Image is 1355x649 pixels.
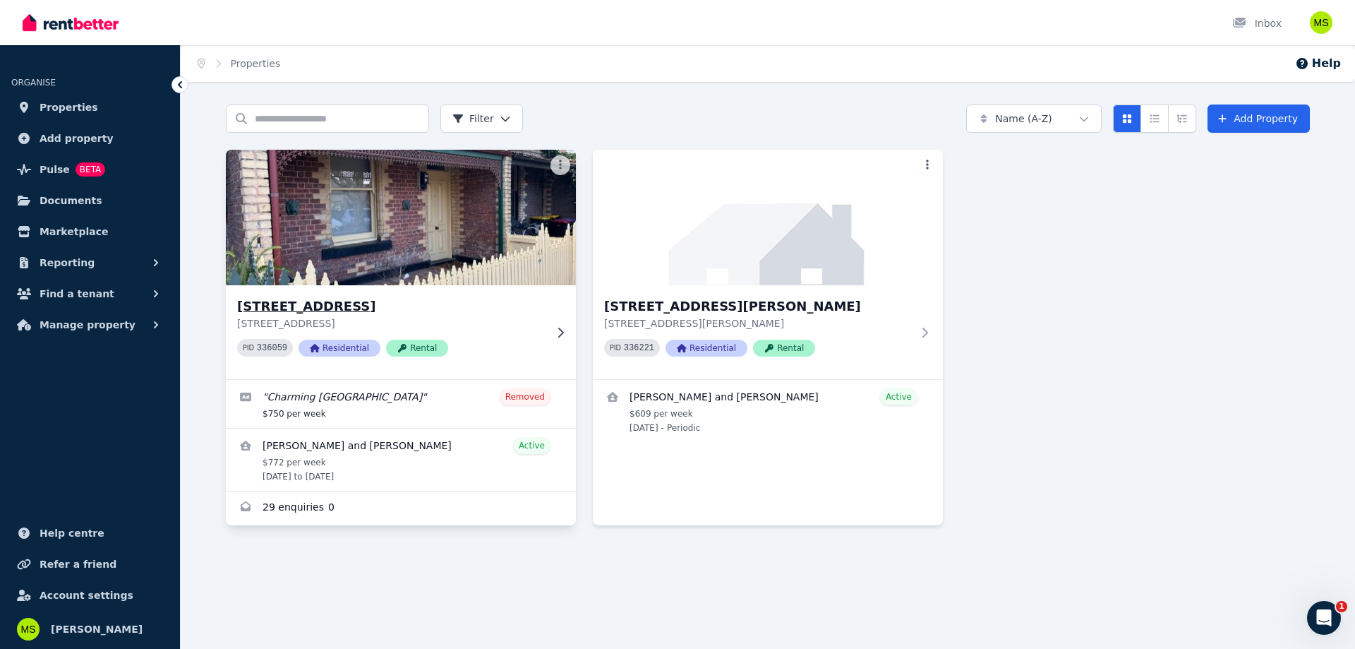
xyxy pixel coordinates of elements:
div: Inbox [1232,16,1282,30]
button: Name (A-Z) [966,105,1102,133]
a: 43 York Street, Fitzroy North[STREET_ADDRESS][STREET_ADDRESS]PID 336059ResidentialRental [226,150,576,379]
small: PID [243,344,254,352]
button: Reporting [11,249,169,277]
a: View details for David Newman and Laura Giannangelo [593,380,943,442]
span: Refer a friend [40,556,116,573]
span: Manage property [40,316,135,333]
span: Name (A-Z) [995,112,1052,126]
span: BETA [76,162,105,177]
a: 206A Wilding Street, Doubleview[STREET_ADDRESS][PERSON_NAME][STREET_ADDRESS][PERSON_NAME]PID 3362... [593,150,943,379]
span: [PERSON_NAME] [51,621,143,638]
img: 43 York Street, Fitzroy North [217,146,585,289]
img: 206A Wilding Street, Doubleview [593,150,943,285]
a: Add property [11,124,169,153]
a: Properties [11,93,169,121]
span: Filter [452,112,494,126]
span: Documents [40,192,102,209]
button: Filter [440,105,523,133]
img: Matthew Schultz [17,618,40,641]
span: Residential [299,340,380,357]
button: More options [917,155,937,175]
button: Manage property [11,311,169,339]
a: Add Property [1208,105,1310,133]
code: 336059 [257,343,287,353]
iframe: Intercom live chat [1307,601,1341,635]
span: Properties [40,99,98,116]
a: Marketplace [11,218,169,246]
span: Rental [386,340,448,357]
button: Expanded list view [1168,105,1196,133]
code: 336221 [624,343,654,353]
span: Rental [753,340,815,357]
span: Pulse [40,161,70,178]
h3: [STREET_ADDRESS] [237,297,545,316]
span: Add property [40,130,114,147]
span: Residential [666,340,747,357]
a: Account settings [11,581,169,609]
img: RentBetter [23,12,119,33]
p: [STREET_ADDRESS] [237,316,545,331]
a: Refer a friend [11,550,169,578]
a: Documents [11,186,169,215]
button: Card view [1113,105,1141,133]
small: PID [610,344,621,352]
a: Enquiries for 43 York Street, Fitzroy North [226,492,576,525]
a: Edit listing: Charming Fitzroy North terrace [226,380,576,428]
span: Account settings [40,587,133,604]
h3: [STREET_ADDRESS][PERSON_NAME] [604,297,912,316]
img: Matthew Schultz [1310,11,1332,34]
nav: Breadcrumb [181,45,297,82]
div: View options [1113,105,1196,133]
p: [STREET_ADDRESS][PERSON_NAME] [604,316,912,331]
span: ORGANISE [11,78,56,88]
a: Properties [231,58,281,69]
span: Reporting [40,254,95,271]
a: PulseBETA [11,155,169,184]
button: More options [550,155,570,175]
span: 1 [1336,601,1347,612]
button: Find a tenant [11,280,169,308]
span: Find a tenant [40,285,114,302]
button: Compact list view [1140,105,1169,133]
a: Help centre [11,519,169,547]
span: Marketplace [40,223,108,240]
button: Help [1295,55,1341,72]
a: View details for Ashleigh Cole and Jason Howson [226,429,576,491]
span: Help centre [40,525,104,542]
